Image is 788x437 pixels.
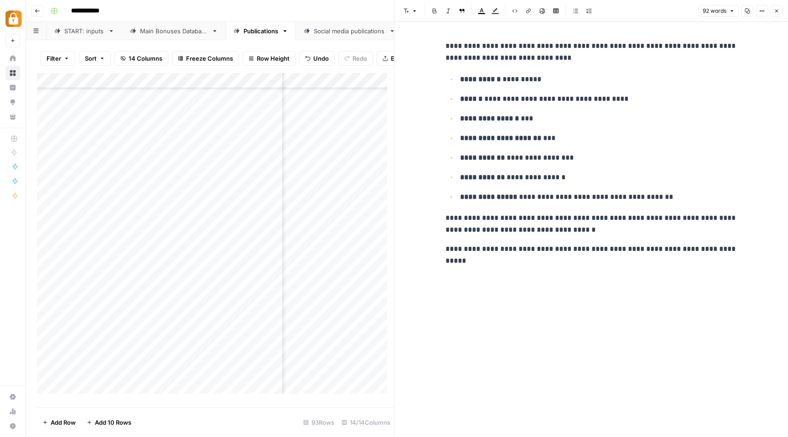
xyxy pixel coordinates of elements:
[5,95,20,109] a: Opportunities
[5,109,20,124] a: Your Data
[338,51,373,66] button: Redo
[79,51,111,66] button: Sort
[703,7,726,15] span: 92 words
[95,418,131,427] span: Add 10 Rows
[5,419,20,433] button: Help + Support
[114,51,168,66] button: 14 Columns
[313,54,329,63] span: Undo
[129,54,162,63] span: 14 Columns
[51,418,76,427] span: Add Row
[243,51,295,66] button: Row Height
[81,415,137,430] button: Add 10 Rows
[5,390,20,404] a: Settings
[5,7,20,30] button: Workspace: Adzz
[47,54,61,63] span: Filter
[172,51,239,66] button: Freeze Columns
[377,51,429,66] button: Export CSV
[353,54,367,63] span: Redo
[122,22,226,40] a: Main Bonuses Database
[296,22,403,40] a: Social media publications
[5,404,20,419] a: Usage
[314,26,385,36] div: Social media publications
[5,66,20,80] a: Browse
[85,54,97,63] span: Sort
[226,22,296,40] a: Publications
[5,10,22,27] img: Adzz Logo
[300,415,338,430] div: 93 Rows
[140,26,208,36] div: Main Bonuses Database
[37,415,81,430] button: Add Row
[47,22,122,40] a: START: inputs
[244,26,278,36] div: Publications
[5,80,20,95] a: Insights
[64,26,104,36] div: START: inputs
[299,51,335,66] button: Undo
[338,415,394,430] div: 14/14 Columns
[186,54,233,63] span: Freeze Columns
[41,51,75,66] button: Filter
[257,54,290,63] span: Row Height
[699,5,739,17] button: 92 words
[5,51,20,66] a: Home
